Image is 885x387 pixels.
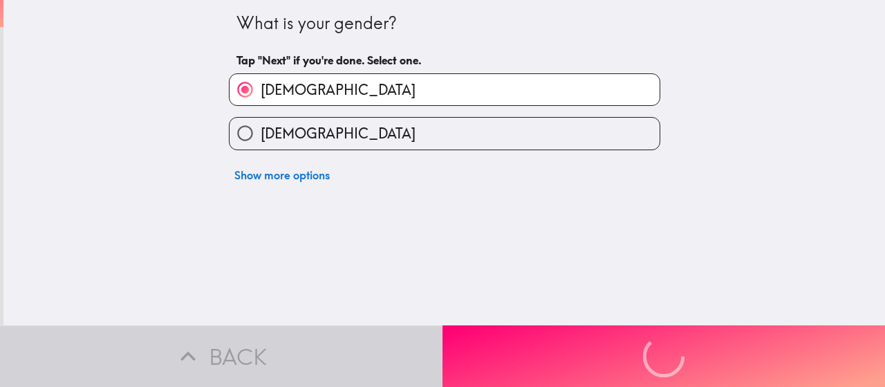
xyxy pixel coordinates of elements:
[229,161,335,189] button: Show more options
[261,80,416,100] span: [DEMOGRAPHIC_DATA]
[230,74,660,105] button: [DEMOGRAPHIC_DATA]
[230,118,660,149] button: [DEMOGRAPHIC_DATA]
[236,53,653,68] h6: Tap "Next" if you're done. Select one.
[261,124,416,143] span: [DEMOGRAPHIC_DATA]
[236,12,653,35] div: What is your gender?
